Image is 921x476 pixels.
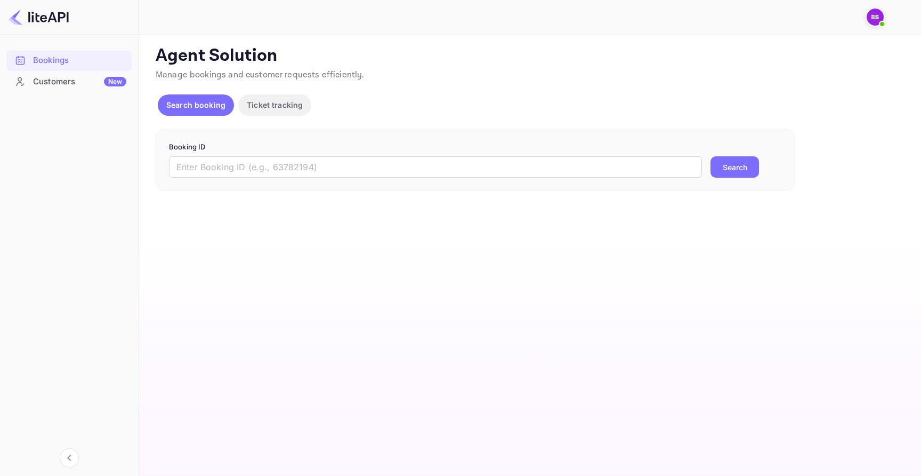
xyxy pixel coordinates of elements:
[867,9,884,26] img: Barkha Singh
[6,50,132,70] a: Bookings
[166,99,225,110] p: Search booking
[710,156,759,178] button: Search
[9,9,69,26] img: LiteAPI logo
[156,45,902,67] p: Agent Solution
[156,69,365,81] span: Manage bookings and customer requests efficiently.
[169,156,702,178] input: Enter Booking ID (e.g., 63782194)
[33,76,126,88] div: Customers
[33,54,126,67] div: Bookings
[6,72,132,92] div: CustomersNew
[60,448,79,467] button: Collapse navigation
[6,72,132,91] a: CustomersNew
[247,99,303,110] p: Ticket tracking
[104,77,126,86] div: New
[6,50,132,71] div: Bookings
[169,142,782,153] p: Booking ID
